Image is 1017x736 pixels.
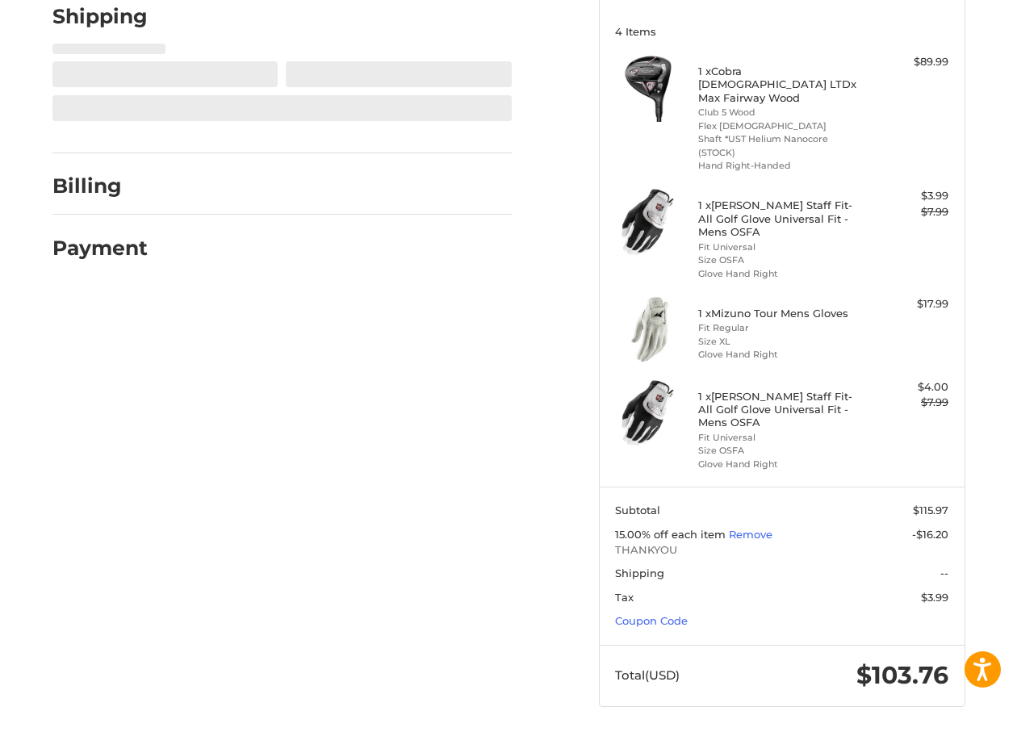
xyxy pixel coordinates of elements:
span: THANKYOU [615,542,948,558]
div: $7.99 [865,204,948,220]
li: Glove Hand Right [698,348,861,362]
span: -- [940,567,948,579]
li: Club 5 Wood [698,106,861,119]
h4: 1 x Mizuno Tour Mens Gloves [698,307,861,320]
li: Size OSFA [698,253,861,267]
span: Total (USD) [615,667,680,683]
span: Subtotal [615,504,660,516]
a: Remove [729,528,772,541]
div: $4.00 [865,379,948,395]
span: -$16.20 [912,528,948,541]
h4: 1 x Cobra [DEMOGRAPHIC_DATA] LTDx Max Fairway Wood [698,65,861,104]
li: Shaft *UST Helium Nanocore (STOCK) [698,132,861,159]
a: Coupon Code [615,614,688,627]
li: Glove Hand Right [698,267,861,281]
h2: Billing [52,174,147,199]
span: Shipping [615,567,664,579]
iframe: Google Customer Reviews [884,692,1017,736]
div: $89.99 [865,54,948,70]
div: $7.99 [865,395,948,411]
span: $115.97 [913,504,948,516]
div: $3.99 [865,188,948,204]
span: Tax [615,591,634,604]
li: Fit Universal [698,240,861,254]
li: Glove Hand Right [698,458,861,471]
h2: Shipping [52,4,148,29]
li: Size XL [698,335,861,349]
span: $103.76 [856,660,948,690]
li: Size OSFA [698,444,861,458]
li: Hand Right-Handed [698,159,861,173]
li: Fit Universal [698,431,861,445]
span: 15.00% off each item [615,528,729,541]
h3: 4 Items [615,25,948,38]
li: Fit Regular [698,321,861,335]
li: Flex [DEMOGRAPHIC_DATA] [698,119,861,133]
h4: 1 x [PERSON_NAME] Staff Fit-All Golf Glove Universal Fit - Mens OSFA [698,390,861,429]
h2: Payment [52,236,148,261]
span: $3.99 [921,591,948,604]
h4: 1 x [PERSON_NAME] Staff Fit-All Golf Glove Universal Fit - Mens OSFA [698,199,861,238]
div: $17.99 [865,296,948,312]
